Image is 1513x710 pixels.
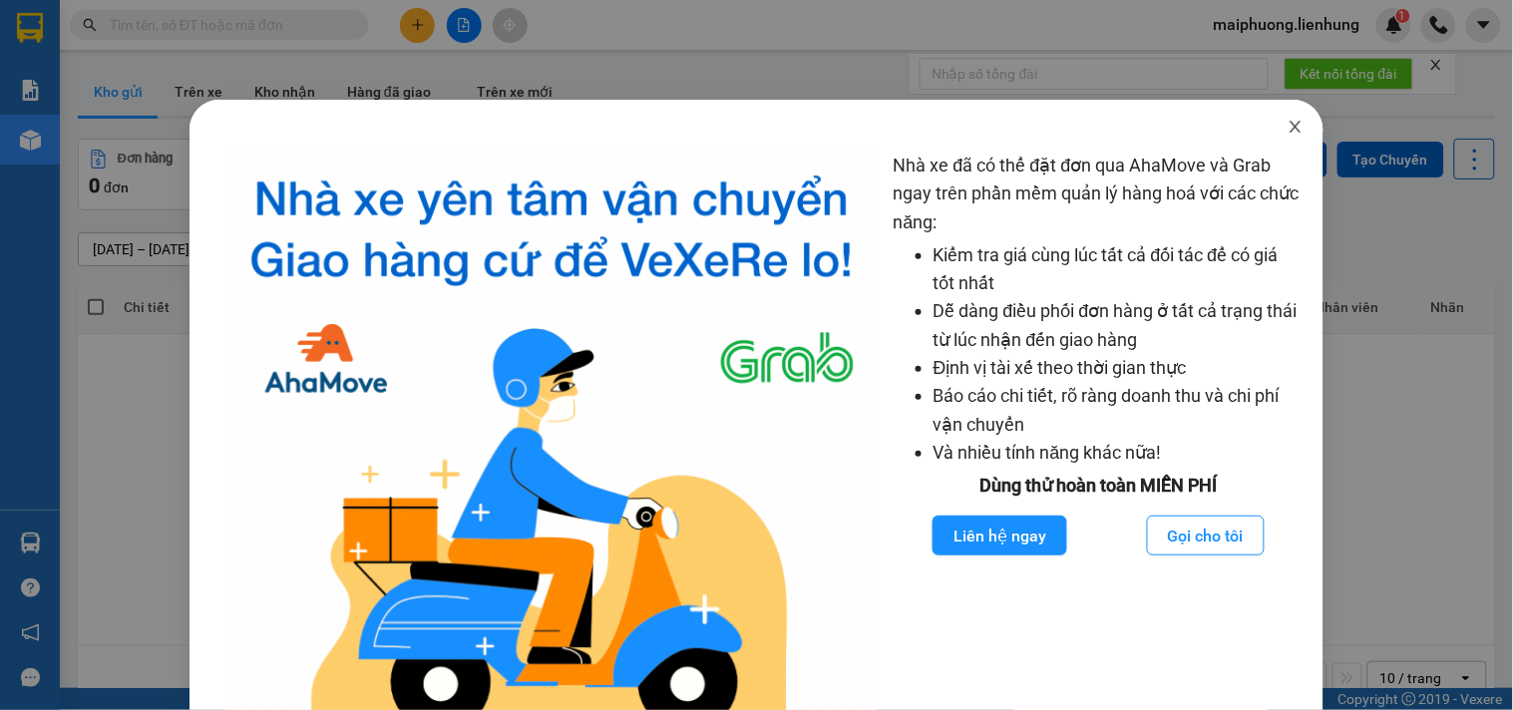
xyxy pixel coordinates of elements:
button: Liên hệ ngay [933,516,1067,555]
button: Gọi cho tôi [1147,516,1265,555]
li: Định vị tài xế theo thời gian thực [934,354,1305,382]
li: Kiểm tra giá cùng lúc tất cả đối tác để có giá tốt nhất [934,241,1305,298]
li: Báo cáo chi tiết, rõ ràng doanh thu và chi phí vận chuyển [934,382,1305,439]
span: Gọi cho tôi [1168,524,1244,548]
button: Close [1268,100,1324,156]
li: Và nhiều tính năng khác nữa! [934,439,1305,467]
span: Liên hệ ngay [953,524,1046,548]
div: Dùng thử hoàn toàn MIỄN PHÍ [894,472,1305,500]
li: Dễ dàng điều phối đơn hàng ở tất cả trạng thái từ lúc nhận đến giao hàng [934,297,1305,354]
span: close [1288,119,1304,135]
